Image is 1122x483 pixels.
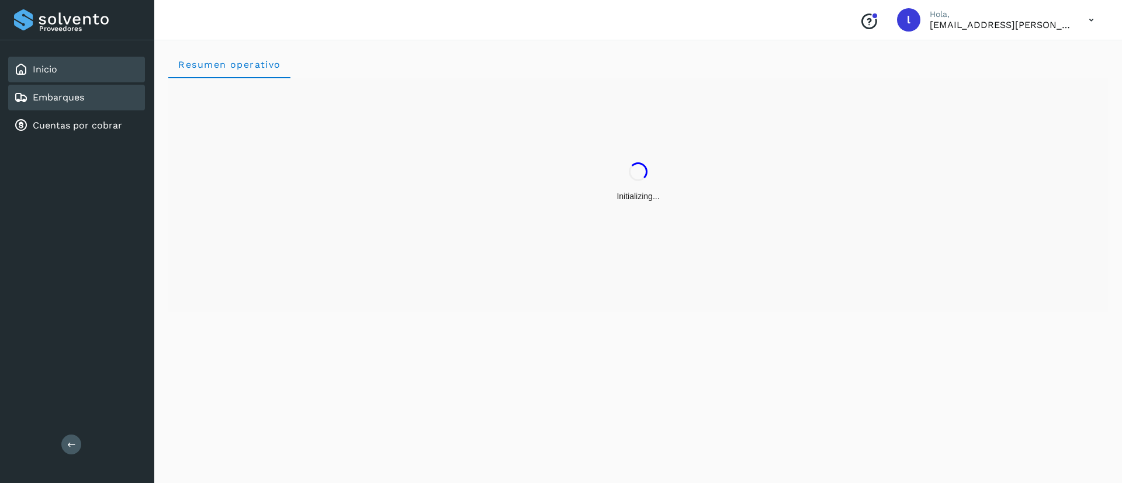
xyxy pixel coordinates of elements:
span: Resumen operativo [178,59,281,70]
div: Embarques [8,85,145,110]
p: lauraamalia.castillo@xpertal.com [930,19,1070,30]
div: Inicio [8,57,145,82]
a: Inicio [33,64,57,75]
a: Cuentas por cobrar [33,120,122,131]
a: Embarques [33,92,84,103]
div: Cuentas por cobrar [8,113,145,138]
p: Hola, [930,9,1070,19]
p: Proveedores [39,25,140,33]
